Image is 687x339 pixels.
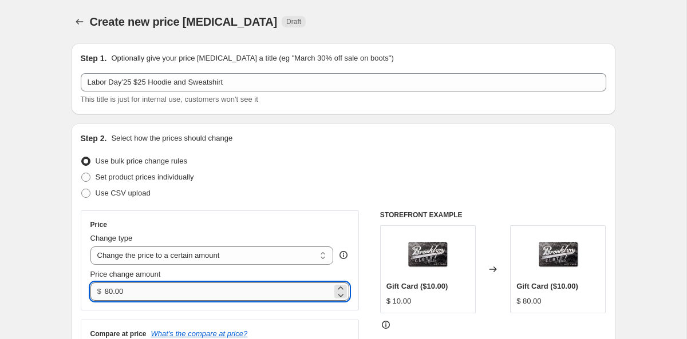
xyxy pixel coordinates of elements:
span: Price change amount [90,270,161,278]
span: Draft [286,17,301,26]
button: Price change jobs [72,14,88,30]
input: 30% off holiday sale [81,73,606,91]
div: help [338,249,349,261]
h2: Step 2. [81,133,107,144]
div: $ 80.00 [516,296,541,307]
span: Use bulk price change rules [96,157,187,165]
span: $ [97,287,101,296]
input: 80.00 [105,282,332,301]
h2: Step 1. [81,53,107,64]
span: Set product prices individually [96,173,194,181]
span: This title is just for internal use, customers won't see it [81,95,258,103]
p: Select how the prices should change [111,133,232,144]
p: Optionally give your price [MEDICAL_DATA] a title (eg "March 30% off sale on boots") [111,53,393,64]
img: gift-card_80x.jpg [405,232,451,277]
h3: Compare at price [90,329,147,338]
button: What's the compare at price? [151,329,248,338]
div: $ 10.00 [386,296,411,307]
span: Change type [90,234,133,242]
span: Gift Card ($10.00) [386,282,448,290]
img: gift-card_80x.jpg [535,232,581,277]
h3: Price [90,220,107,229]
span: Create new price [MEDICAL_DATA] [90,15,278,28]
span: Gift Card ($10.00) [516,282,578,290]
span: Use CSV upload [96,189,151,197]
h6: STOREFRONT EXAMPLE [380,210,606,220]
